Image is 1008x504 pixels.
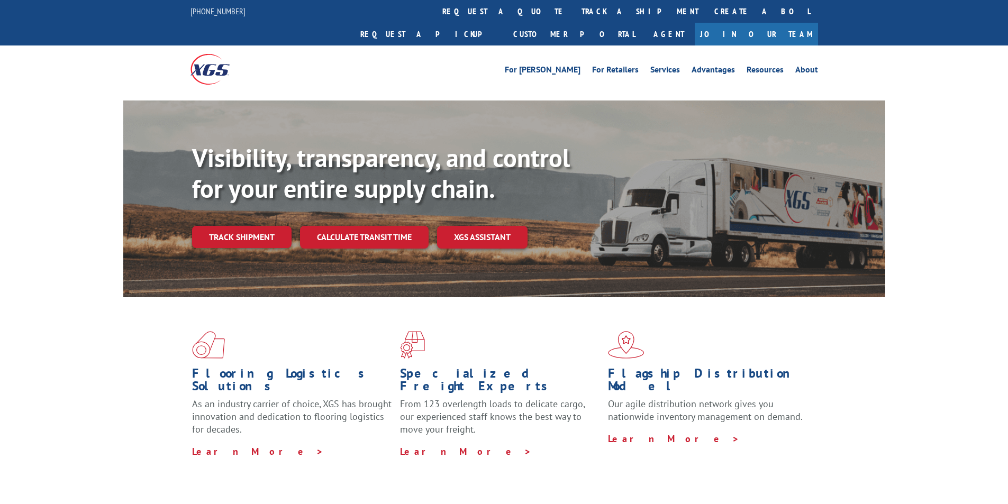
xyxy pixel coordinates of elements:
a: Resources [747,66,784,77]
a: Learn More > [400,445,532,457]
span: As an industry carrier of choice, XGS has brought innovation and dedication to flooring logistics... [192,398,392,435]
a: [PHONE_NUMBER] [190,6,246,16]
a: Services [650,66,680,77]
a: For [PERSON_NAME] [505,66,580,77]
a: Calculate transit time [300,226,429,249]
a: Advantages [692,66,735,77]
img: xgs-icon-focused-on-flooring-red [400,331,425,359]
h1: Flooring Logistics Solutions [192,367,392,398]
a: XGS ASSISTANT [437,226,528,249]
h1: Flagship Distribution Model [608,367,808,398]
img: xgs-icon-flagship-distribution-model-red [608,331,644,359]
a: Request a pickup [352,23,505,45]
b: Visibility, transparency, and control for your entire supply chain. [192,141,570,205]
a: Learn More > [192,445,324,457]
a: Customer Portal [505,23,643,45]
a: For Retailers [592,66,639,77]
img: xgs-icon-total-supply-chain-intelligence-red [192,331,225,359]
a: About [795,66,818,77]
h1: Specialized Freight Experts [400,367,600,398]
a: Join Our Team [695,23,818,45]
span: Our agile distribution network gives you nationwide inventory management on demand. [608,398,803,423]
p: From 123 overlength loads to delicate cargo, our experienced staff knows the best way to move you... [400,398,600,445]
a: Track shipment [192,226,292,248]
a: Agent [643,23,695,45]
a: Learn More > [608,433,740,445]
